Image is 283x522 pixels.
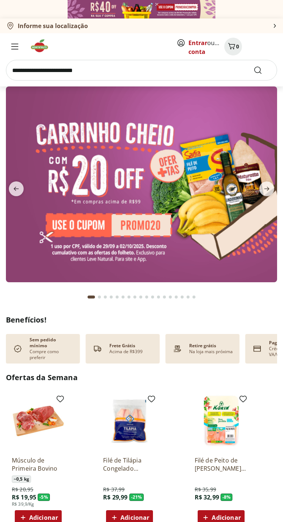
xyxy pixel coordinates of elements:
button: Menu [6,38,24,55]
img: Hortifruti [30,38,54,53]
a: Filé de Tilápia Congelado Cristalina 400g [103,456,156,472]
a: Entrar [188,39,207,47]
p: Acima de R$399 [109,349,143,355]
span: Adicionar [212,515,241,521]
p: Compre como preferir [30,349,74,361]
button: Carrinho [224,38,242,55]
button: Go to page 3 from fs-carousel [102,288,108,306]
button: Go to page 13 from fs-carousel [161,288,167,306]
p: Sem pedido mínimo [30,337,74,349]
img: truck [92,343,103,355]
button: Go to page 15 from fs-carousel [173,288,179,306]
img: Filé de Tilápia Congelado Cristalina 400g [103,395,156,447]
button: Go to page 8 from fs-carousel [132,288,138,306]
span: R$ 32,99 [195,493,219,501]
img: card [251,343,263,355]
button: previous [6,181,27,196]
span: Adicionar [120,515,149,521]
button: Go to page 16 from fs-carousel [179,288,185,306]
button: Submit Search [253,66,271,75]
span: ~ 0,5 kg [12,475,31,483]
img: Filé de Peito de Frango Congelado Korin 600g [195,395,248,447]
img: cupom [6,86,277,282]
input: search [6,60,277,81]
span: R$ 20,95 [12,486,33,493]
button: Go to page 12 from fs-carousel [156,288,161,306]
span: 0 [236,43,239,50]
span: R$ 35,99 [195,486,216,493]
button: Go to page 14 from fs-carousel [167,288,173,306]
img: Músculo de Primeira Bovino [12,395,65,447]
button: Go to page 9 from fs-carousel [138,288,144,306]
button: next [256,181,277,196]
span: R$ 29,99 [103,493,127,501]
a: Músculo de Primeira Bovino [12,456,65,472]
p: Retire grátis [189,343,216,349]
button: Go to page 6 from fs-carousel [120,288,126,306]
button: Go to page 4 from fs-carousel [108,288,114,306]
h2: Benefícios! [6,315,277,325]
span: - 8 % [221,494,233,501]
span: ou [188,38,221,56]
p: Frete Grátis [109,343,135,349]
button: Go to page 10 from fs-carousel [144,288,150,306]
button: Go to page 17 from fs-carousel [185,288,191,306]
a: Filé de Peito de [PERSON_NAME] Korin 600g [195,456,248,472]
button: Current page from fs-carousel [86,288,96,306]
span: - 5 % [38,494,50,501]
button: Go to page 7 from fs-carousel [126,288,132,306]
p: Na loja mais próxima [189,349,233,355]
span: R$ 19,95 [12,493,36,501]
img: payment [171,343,183,355]
span: - 21 % [129,494,144,501]
button: Go to page 5 from fs-carousel [114,288,120,306]
b: Informe sua localização [18,22,88,30]
span: R$ 39,9/Kg [12,501,34,507]
button: Go to page 18 from fs-carousel [191,288,197,306]
button: Go to page 11 from fs-carousel [150,288,156,306]
img: check [12,343,24,355]
h2: Ofertas da Semana [6,372,277,383]
button: Go to page 2 from fs-carousel [96,288,102,306]
span: R$ 37,99 [103,486,125,493]
span: Adicionar [29,515,58,521]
